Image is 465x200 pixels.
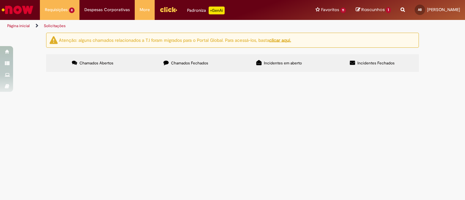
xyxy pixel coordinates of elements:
[140,7,150,13] span: More
[321,7,339,13] span: Favoritos
[340,8,346,13] span: 11
[427,7,460,12] span: [PERSON_NAME]
[5,20,305,32] ul: Trilhas de página
[44,23,66,28] a: Solicitações
[187,7,225,14] div: Padroniza
[209,7,225,14] p: +GenAi
[386,7,391,13] span: 1
[79,60,113,66] span: Chamados Abertos
[84,7,130,13] span: Despesas Corporativas
[269,37,291,43] a: clicar aqui.
[418,8,422,12] span: AB
[361,7,385,13] span: Rascunhos
[171,60,208,66] span: Chamados Fechados
[264,60,302,66] span: Incidentes em aberto
[357,60,395,66] span: Incidentes Fechados
[356,7,391,13] a: Rascunhos
[1,3,34,16] img: ServiceNow
[59,37,291,43] ng-bind-html: Atenção: alguns chamados relacionados a T.I foram migrados para o Portal Global. Para acessá-los,...
[160,5,177,14] img: click_logo_yellow_360x200.png
[7,23,30,28] a: Página inicial
[69,8,75,13] span: 8
[45,7,68,13] span: Requisições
